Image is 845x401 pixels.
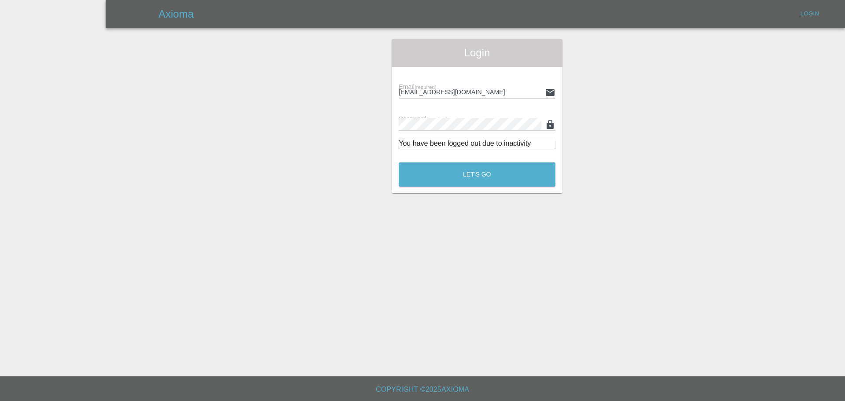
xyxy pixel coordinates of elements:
span: Email [399,83,436,90]
span: Login [399,46,555,60]
small: (required) [415,85,437,90]
div: You have been logged out due to inactivity [399,138,555,149]
small: (required) [426,117,448,122]
button: Let's Go [399,162,555,187]
a: Login [796,7,824,21]
h5: Axioma [158,7,194,21]
h6: Copyright © 2025 Axioma [7,383,838,396]
span: Password [399,115,448,122]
